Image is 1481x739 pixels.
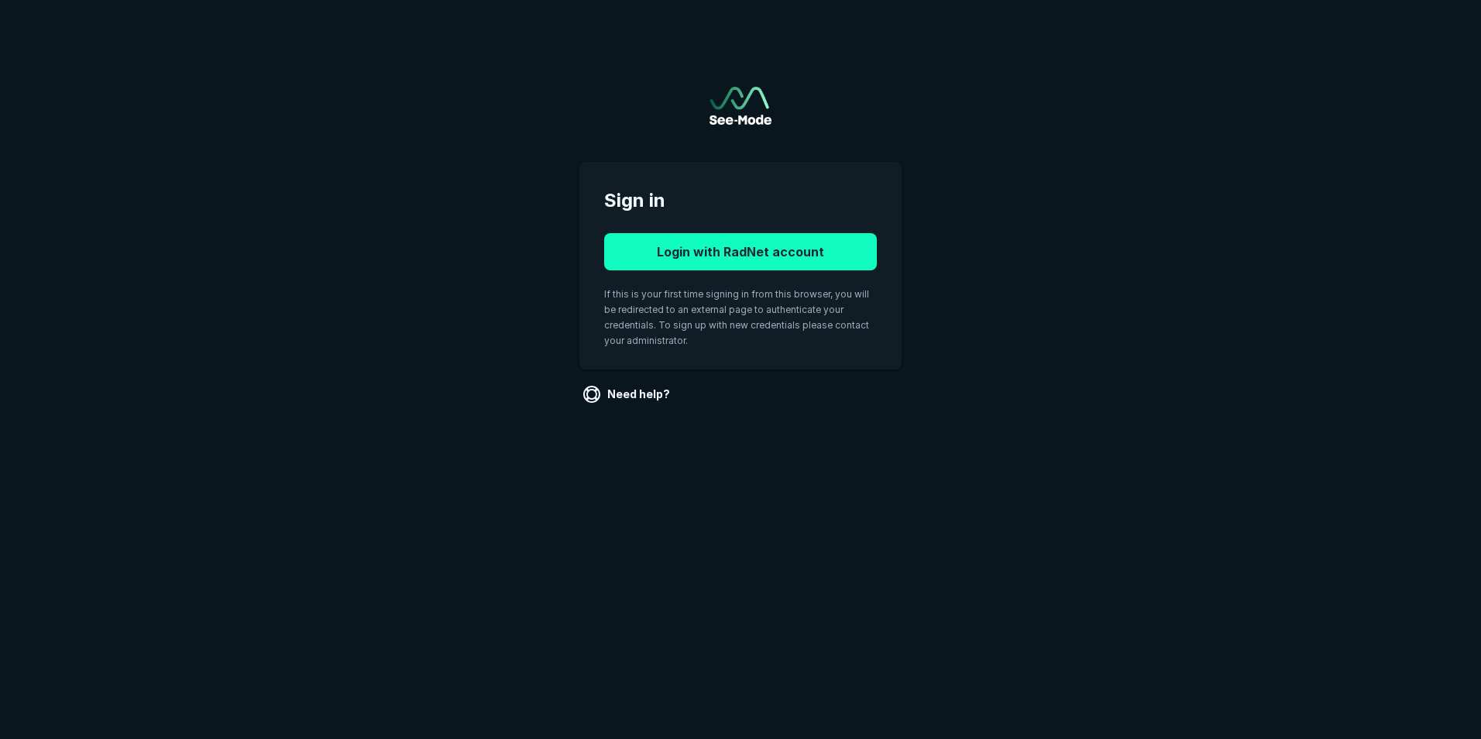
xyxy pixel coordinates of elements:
[604,288,869,346] span: If this is your first time signing in from this browser, you will be redirected to an external pa...
[579,382,676,407] a: Need help?
[710,87,771,125] a: Go to sign in
[604,187,877,215] span: Sign in
[604,233,877,270] button: Login with RadNet account
[710,87,771,125] img: See-Mode Logo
